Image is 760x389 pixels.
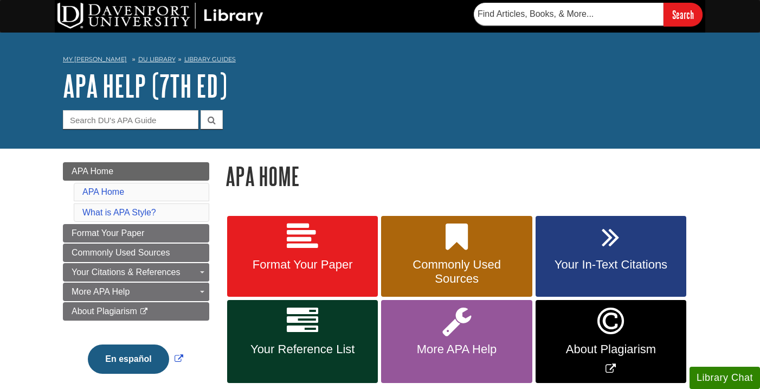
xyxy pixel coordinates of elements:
input: Search [664,3,703,26]
a: Link opens in new window [85,354,185,364]
a: Library Guides [184,55,236,63]
a: My [PERSON_NAME] [63,55,127,64]
i: This link opens in a new window [139,308,149,315]
a: APA Home [82,187,124,196]
span: More APA Help [72,287,130,296]
a: Commonly Used Sources [381,216,532,297]
a: What is APA Style? [82,208,156,217]
span: Commonly Used Sources [389,258,524,286]
button: Library Chat [690,367,760,389]
span: About Plagiarism [544,342,678,356]
img: DU Library [57,3,263,29]
a: Format Your Paper [227,216,378,297]
h1: APA Home [226,162,697,190]
span: Format Your Paper [235,258,370,272]
button: En español [88,345,169,374]
input: Find Articles, Books, & More... [474,3,664,25]
a: Your Citations & References [63,263,209,282]
input: Search DU's APA Guide [63,110,198,129]
a: More APA Help [63,283,209,301]
span: Commonly Used Sources [72,248,170,257]
span: More APA Help [389,342,524,356]
span: APA Home [72,167,113,176]
span: Your Citations & References [72,267,180,277]
a: Your In-Text Citations [536,216,686,297]
a: More APA Help [381,300,532,383]
a: Link opens in new window [536,300,686,383]
a: Your Reference List [227,300,378,383]
form: Searches DU Library's articles, books, and more [474,3,703,26]
a: Format Your Paper [63,224,209,243]
a: Commonly Used Sources [63,244,209,262]
a: About Plagiarism [63,302,209,321]
a: APA Home [63,162,209,181]
a: APA Help (7th Ed) [63,69,227,103]
span: Format Your Paper [72,228,144,238]
nav: breadcrumb [63,52,697,69]
span: Your Reference List [235,342,370,356]
span: Your In-Text Citations [544,258,678,272]
a: DU Library [138,55,176,63]
span: About Plagiarism [72,307,137,316]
